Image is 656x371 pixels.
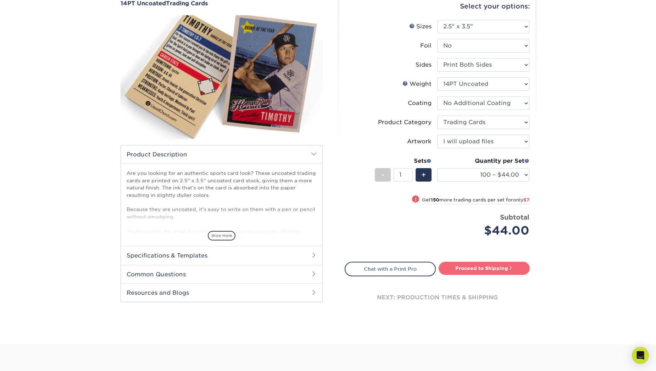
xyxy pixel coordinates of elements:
[632,347,649,364] div: Open Intercom Messenger
[407,137,432,146] div: Artwork
[381,170,384,180] span: -
[420,41,432,50] div: Foil
[121,246,322,265] h2: Specifications & Templates
[422,197,529,204] small: Get more trading cards per set for
[121,7,323,147] img: 14PT Uncoated 01
[437,157,529,165] div: Quantity per Set
[127,170,317,249] p: Are you looking for an authentic sports card look? These uncoated trading cards are printed on 2....
[443,222,529,239] div: $44.00
[415,196,417,203] span: !
[500,213,529,221] strong: Subtotal
[121,283,322,302] h2: Resources and Blogs
[513,197,529,203] span: only
[121,265,322,283] h2: Common Questions
[402,80,432,88] div: Weight
[421,170,426,180] span: +
[439,262,530,275] a: Proceed to Shipping
[408,99,432,107] div: Coating
[345,276,530,319] div: next: production times & shipping
[345,262,436,276] a: Chat with a Print Pro
[121,145,322,164] h2: Product Description
[431,197,439,203] strong: 150
[375,157,432,165] div: Sets
[416,61,432,69] div: Sides
[523,197,529,203] span: $7
[208,231,235,240] span: show more
[378,118,432,127] div: Product Category
[409,22,432,31] div: Sizes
